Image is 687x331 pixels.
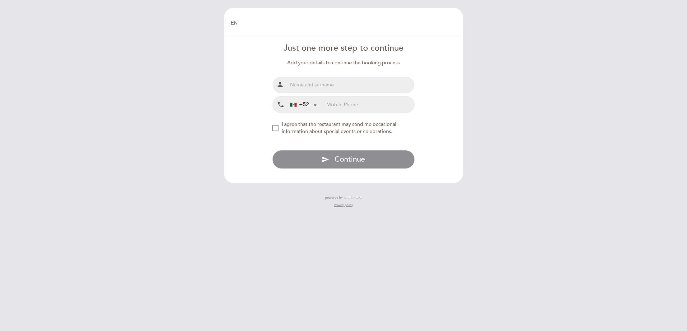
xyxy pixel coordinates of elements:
[344,196,362,199] img: MEITRE
[290,101,309,109] div: +52
[272,121,415,135] md-checkbox: NEW_MODAL_AGREE_RESTAURANT_SEND_OCCASIONAL_INFO
[282,121,396,135] span: I agree that the restaurant may send me occasional information about special events or celebrations.
[272,59,415,67] div: Add your details to continue the booking process
[277,101,284,108] i: local_phone
[288,97,319,113] div: Mexico (México): +52
[272,42,415,54] div: Just one more step to continue
[334,203,353,207] a: Privacy policy
[322,156,329,163] i: send
[326,96,414,113] input: Mobile Phone
[334,155,365,164] span: Continue
[325,195,362,200] a: powered by
[325,195,343,200] span: powered by
[276,81,284,88] i: person
[288,77,415,93] input: Name and surname
[272,150,415,169] button: send Continue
